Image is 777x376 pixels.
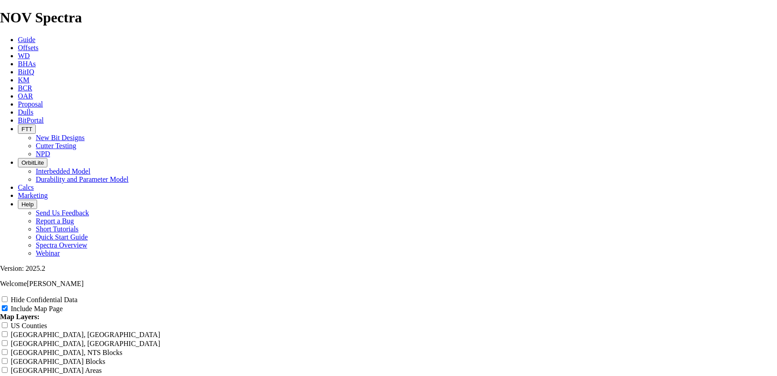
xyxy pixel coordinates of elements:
a: New Bit Designs [36,134,84,141]
a: Interbedded Model [36,167,90,175]
a: Spectra Overview [36,241,87,249]
span: [PERSON_NAME] [27,280,84,287]
a: Webinar [36,249,60,257]
a: Report a Bug [36,217,74,225]
label: Include Map Page [11,305,63,312]
a: BitPortal [18,116,44,124]
a: BCR [18,84,32,92]
button: FTT [18,124,36,134]
a: OAR [18,92,33,100]
label: [GEOGRAPHIC_DATA] Blocks [11,358,106,365]
button: Help [18,200,37,209]
label: US Counties [11,322,47,329]
span: FTT [21,126,32,132]
label: Hide Confidential Data [11,296,77,303]
a: Quick Start Guide [36,233,88,241]
label: [GEOGRAPHIC_DATA], NTS Blocks [11,349,122,356]
a: Marketing [18,192,48,199]
label: [GEOGRAPHIC_DATA], [GEOGRAPHIC_DATA] [11,340,160,347]
a: Calcs [18,184,34,191]
a: BitIQ [18,68,34,76]
a: Offsets [18,44,38,51]
a: Short Tutorials [36,225,79,233]
a: Durability and Parameter Model [36,175,129,183]
a: Proposal [18,100,43,108]
a: Dulls [18,108,34,116]
span: Help [21,201,34,208]
label: [GEOGRAPHIC_DATA], [GEOGRAPHIC_DATA] [11,331,160,338]
label: [GEOGRAPHIC_DATA] Areas [11,367,102,374]
a: Send Us Feedback [36,209,89,217]
button: OrbitLite [18,158,47,167]
a: KM [18,76,30,84]
a: Cutter Testing [36,142,76,150]
a: Guide [18,36,35,43]
a: WD [18,52,30,60]
a: BHAs [18,60,36,68]
span: OrbitLite [21,159,44,166]
a: NPD [36,150,50,158]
